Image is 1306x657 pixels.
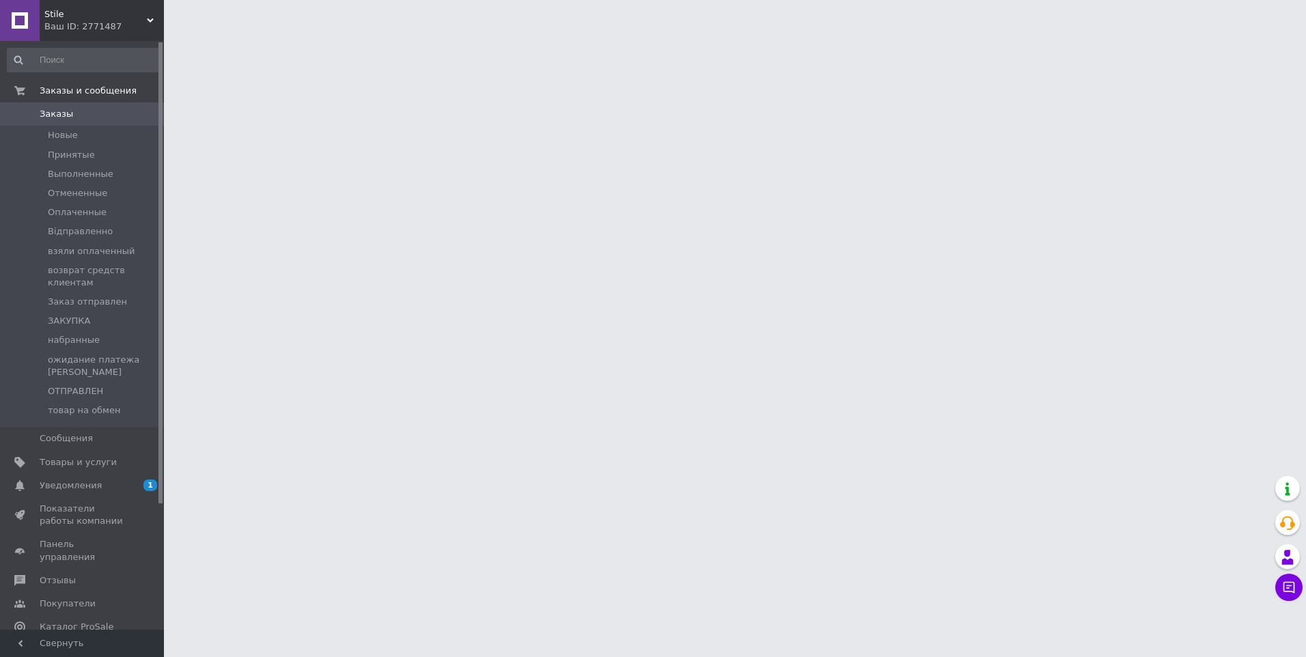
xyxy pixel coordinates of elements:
span: Новые [48,129,78,141]
span: возврат средств клиентам [48,264,160,289]
span: товар на обмен [48,404,120,417]
span: Панель управления [40,538,126,563]
span: Каталог ProSale [40,621,113,633]
span: Заказ отправлен [48,296,127,308]
button: Чат с покупателем [1275,574,1303,601]
span: Выполненные [48,168,113,180]
span: Заказы и сообщения [40,85,137,97]
span: взяли оплаченный [48,245,135,257]
div: Ваш ID: 2771487 [44,20,164,33]
span: ЗАКУПКА [48,315,90,327]
span: Отмененные [48,187,107,199]
span: 1 [143,479,157,491]
input: Поиск [7,48,161,72]
span: Stile [44,8,147,20]
span: ожидание платежа [PERSON_NAME] [48,354,160,378]
span: набранные [48,334,100,346]
span: Вiдправленно [48,225,113,238]
span: Оплаченные [48,206,107,219]
span: Принятые [48,149,95,161]
span: ОТПРАВЛЕН [48,385,103,397]
span: Отзывы [40,574,76,587]
span: Товары и услуги [40,456,117,469]
span: Сообщения [40,432,93,445]
span: Заказы [40,108,73,120]
span: Покупатели [40,598,96,610]
span: Уведомления [40,479,102,492]
span: Показатели работы компании [40,503,126,527]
